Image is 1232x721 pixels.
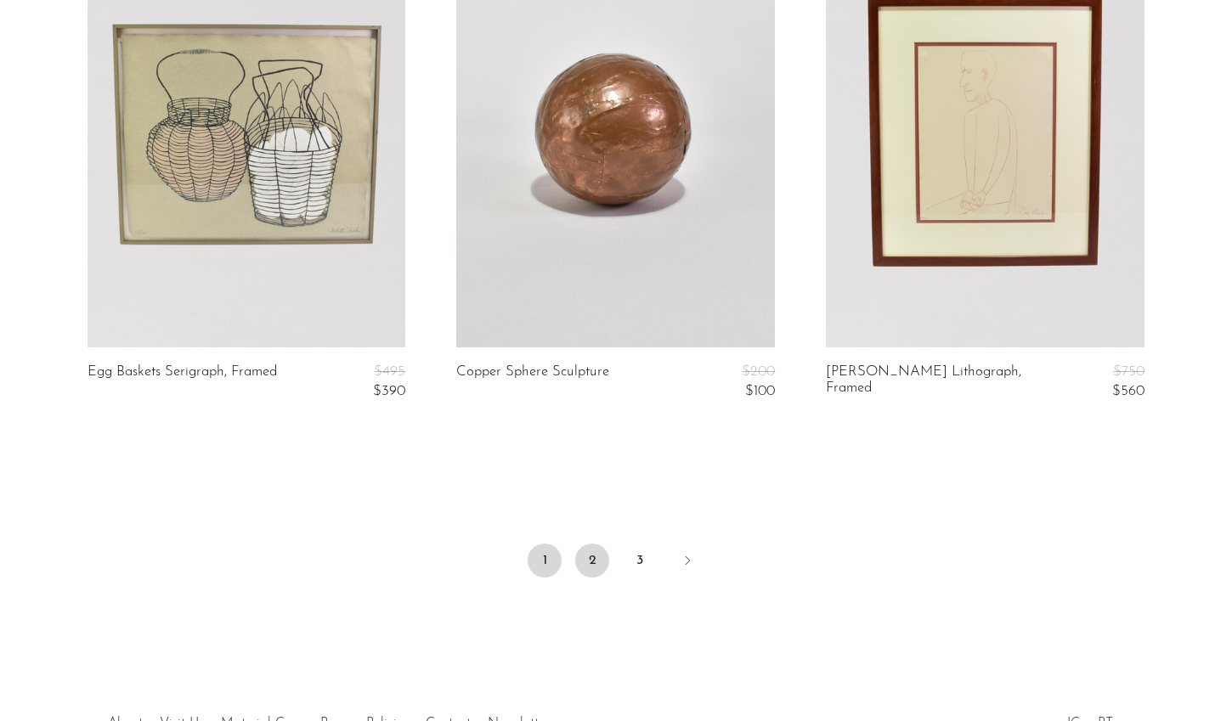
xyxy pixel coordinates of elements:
[1112,384,1144,398] span: $560
[374,364,405,379] span: $495
[623,544,657,577] a: 3
[373,384,405,398] span: $390
[670,544,704,581] a: Next
[742,364,775,379] span: $200
[745,384,775,398] span: $100
[88,364,277,399] a: Egg Baskets Serigraph, Framed
[456,364,609,399] a: Copper Sphere Sculpture
[528,544,562,577] span: 1
[826,364,1038,399] a: [PERSON_NAME] Lithograph, Framed
[575,544,609,577] a: 2
[1113,364,1144,379] span: $750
